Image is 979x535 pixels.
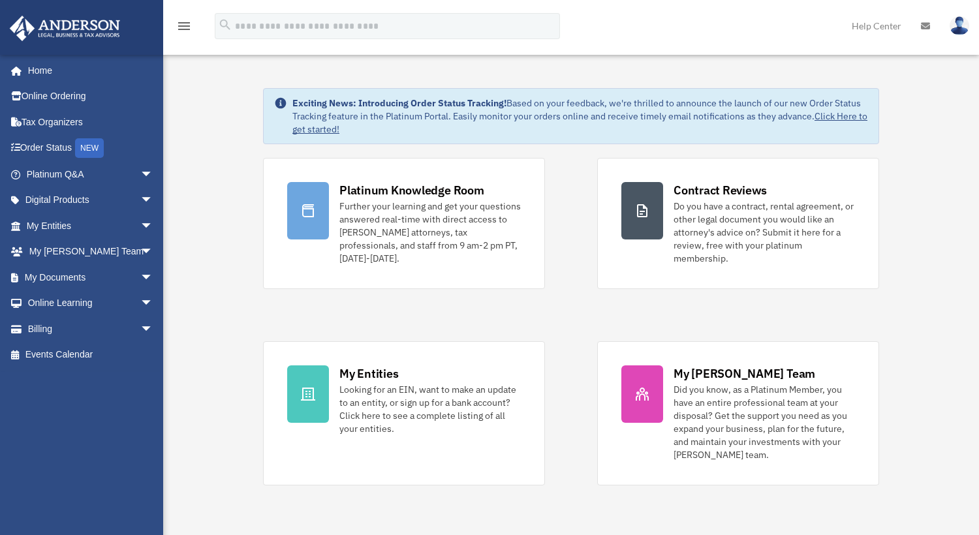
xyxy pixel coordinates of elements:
[218,18,232,32] i: search
[176,18,192,34] i: menu
[9,342,173,368] a: Events Calendar
[339,365,398,382] div: My Entities
[674,200,855,265] div: Do you have a contract, rental agreement, or other legal document you would like an attorney's ad...
[140,239,166,266] span: arrow_drop_down
[140,187,166,214] span: arrow_drop_down
[674,383,855,461] div: Did you know, as a Platinum Member, you have an entire professional team at your disposal? Get th...
[597,341,879,485] a: My [PERSON_NAME] Team Did you know, as a Platinum Member, you have an entire professional team at...
[9,290,173,316] a: Online Learningarrow_drop_down
[292,110,867,135] a: Click Here to get started!
[9,213,173,239] a: My Entitiesarrow_drop_down
[9,239,173,265] a: My [PERSON_NAME] Teamarrow_drop_down
[9,161,173,187] a: Platinum Q&Aarrow_drop_down
[9,109,173,135] a: Tax Organizers
[9,187,173,213] a: Digital Productsarrow_drop_down
[140,290,166,317] span: arrow_drop_down
[9,57,166,84] a: Home
[9,135,173,162] a: Order StatusNEW
[339,182,484,198] div: Platinum Knowledge Room
[140,316,166,343] span: arrow_drop_down
[339,200,521,265] div: Further your learning and get your questions answered real-time with direct access to [PERSON_NAM...
[950,16,969,35] img: User Pic
[674,182,767,198] div: Contract Reviews
[292,97,506,109] strong: Exciting News: Introducing Order Status Tracking!
[9,316,173,342] a: Billingarrow_drop_down
[292,97,868,136] div: Based on your feedback, we're thrilled to announce the launch of our new Order Status Tracking fe...
[75,138,104,158] div: NEW
[9,264,173,290] a: My Documentsarrow_drop_down
[176,23,192,34] a: menu
[597,158,879,289] a: Contract Reviews Do you have a contract, rental agreement, or other legal document you would like...
[339,383,521,435] div: Looking for an EIN, want to make an update to an entity, or sign up for a bank account? Click her...
[140,264,166,291] span: arrow_drop_down
[6,16,124,41] img: Anderson Advisors Platinum Portal
[140,213,166,239] span: arrow_drop_down
[140,161,166,188] span: arrow_drop_down
[9,84,173,110] a: Online Ordering
[674,365,815,382] div: My [PERSON_NAME] Team
[263,341,545,485] a: My Entities Looking for an EIN, want to make an update to an entity, or sign up for a bank accoun...
[263,158,545,289] a: Platinum Knowledge Room Further your learning and get your questions answered real-time with dire...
